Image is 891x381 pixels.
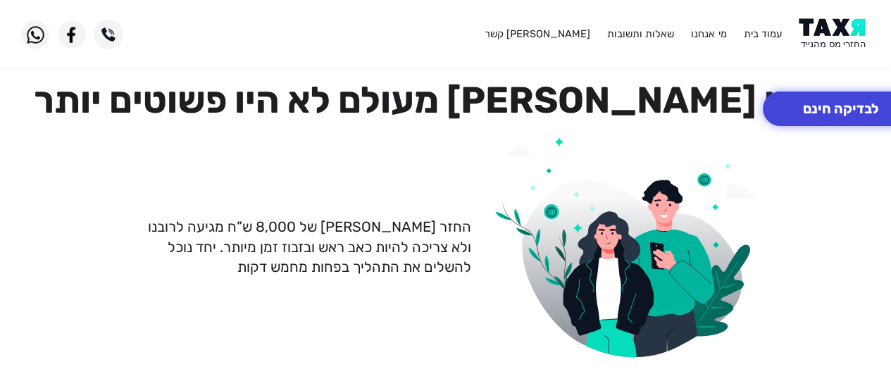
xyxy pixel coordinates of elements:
img: Logo [799,18,870,50]
a: עמוד בית [744,27,782,40]
a: שאלות ותשובות [607,27,674,40]
p: החזר [PERSON_NAME] של 8,000 ש”ח מגיעה לרובנו ולא צריכה להיות כאב ראש ובזבוז זמן מיותר. יחד נוכל ל... [130,217,471,277]
a: מי אנחנו [691,27,726,40]
img: WhatsApp [21,20,49,49]
img: Facebook [58,20,86,49]
a: [PERSON_NAME] קשר [484,27,590,40]
h1: החזרי [PERSON_NAME] מעולם לא היו פשוטים יותר [21,78,870,122]
img: Phone [94,20,123,49]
